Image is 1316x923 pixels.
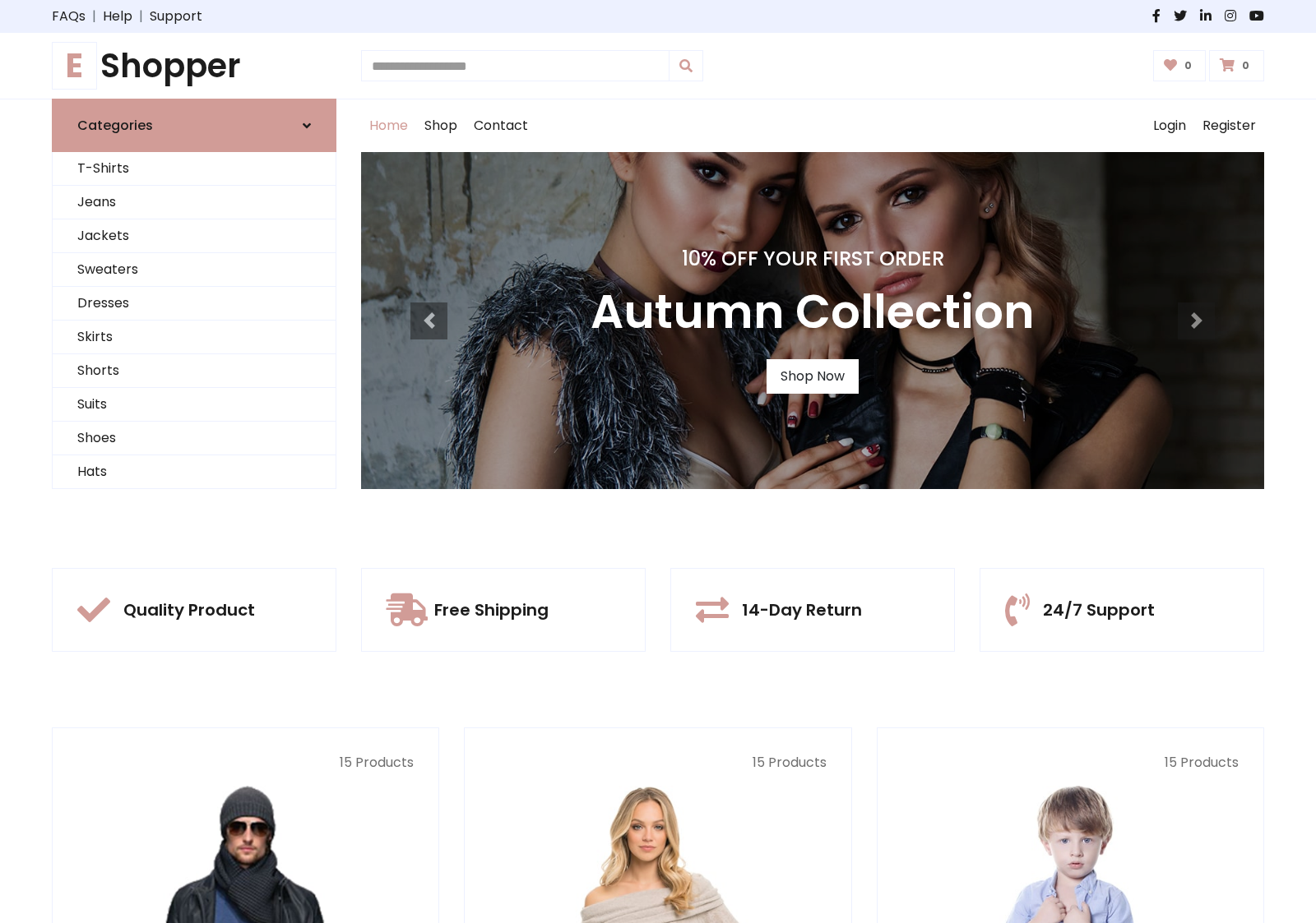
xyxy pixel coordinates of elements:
a: Shorts [53,354,336,388]
span: 0 [1180,58,1196,73]
a: Support [150,7,202,26]
a: 0 [1209,50,1264,81]
h5: 24/7 Support [1043,600,1155,620]
a: Skirts [53,321,336,354]
a: Home [361,99,416,152]
h1: Shopper [52,46,336,85]
a: EShopper [52,46,336,85]
a: Shop Now [767,359,859,394]
a: Hats [53,455,336,489]
span: | [132,7,150,26]
span: E [52,42,97,90]
a: Categories [52,99,336,152]
a: Jackets [53,219,336,253]
h3: Autumn Collection [591,284,1035,339]
a: Shoes [53,422,336,455]
a: Shop [416,99,466,152]
a: T-Shirts [53,152,336,186]
span: | [86,7,103,26]
h6: Categories [77,118,153,133]
a: 0 [1153,50,1207,81]
a: Suits [53,388,336,422]
p: 15 Products [489,753,826,773]
a: Register [1194,99,1264,152]
a: FAQs [52,7,86,26]
h5: 14-Day Return [742,600,862,620]
a: Help [103,7,132,26]
a: Jeans [53,186,336,219]
span: 0 [1238,58,1253,73]
a: Sweaters [53,253,336,287]
h5: Quality Product [123,600,255,620]
a: Login [1145,99,1194,152]
h5: Free Shipping [434,600,549,620]
a: Dresses [53,287,336,321]
h4: 10% Off Your First Order [591,247,1035,271]
p: 15 Products [902,753,1239,773]
p: 15 Products [77,753,414,773]
a: Contact [466,99,536,152]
